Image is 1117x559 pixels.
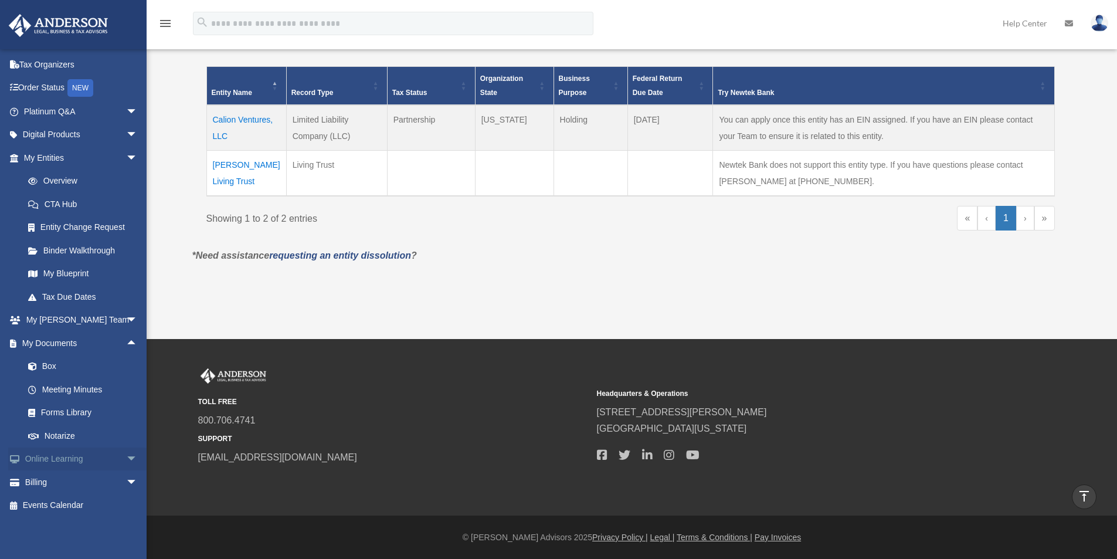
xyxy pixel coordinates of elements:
[16,216,150,239] a: Entity Change Request
[126,309,150,333] span: arrow_drop_down
[554,105,627,151] td: Holding
[16,378,155,401] a: Meeting Minutes
[8,146,150,170] a: My Entitiesarrow_drop_down
[8,53,155,76] a: Tax Organizers
[16,355,155,378] a: Box
[126,146,150,170] span: arrow_drop_down
[387,67,475,106] th: Tax Status: Activate to sort
[633,74,683,97] span: Federal Return Due Date
[627,67,713,106] th: Federal Return Due Date: Activate to sort
[198,415,256,425] a: 800.706.4741
[718,86,1036,100] div: Try Newtek Bank
[16,239,150,262] a: Binder Walkthrough
[1034,206,1055,231] a: Last
[206,151,286,197] td: [PERSON_NAME] Living Trust
[126,123,150,147] span: arrow_drop_down
[158,21,172,31] a: menu
[126,470,150,494] span: arrow_drop_down
[192,250,417,260] em: *Need assistance ?
[559,74,590,97] span: Business Purpose
[5,14,111,37] img: Anderson Advisors Platinum Portal
[755,533,801,542] a: Pay Invoices
[650,533,675,542] a: Legal |
[1091,15,1108,32] img: User Pic
[269,250,411,260] a: requesting an entity dissolution
[212,89,252,97] span: Entity Name
[206,105,286,151] td: Calion Ventures, LLC
[8,76,155,100] a: Order StatusNEW
[554,67,627,106] th: Business Purpose: Activate to sort
[713,67,1054,106] th: Try Newtek Bank : Activate to sort
[198,396,589,408] small: TOLL FREE
[198,452,357,462] a: [EMAIL_ADDRESS][DOMAIN_NAME]
[475,67,554,106] th: Organization State: Activate to sort
[198,368,269,384] img: Anderson Advisors Platinum Portal
[597,407,767,417] a: [STREET_ADDRESS][PERSON_NAME]
[1072,485,1096,509] a: vertical_align_top
[126,100,150,124] span: arrow_drop_down
[16,285,150,309] a: Tax Due Dates
[1077,489,1091,503] i: vertical_align_top
[977,206,996,231] a: Previous
[475,105,554,151] td: [US_STATE]
[392,89,427,97] span: Tax Status
[206,206,622,227] div: Showing 1 to 2 of 2 entries
[627,105,713,151] td: [DATE]
[597,424,747,433] a: [GEOGRAPHIC_DATA][US_STATE]
[126,331,150,355] span: arrow_drop_up
[16,170,144,193] a: Overview
[147,530,1117,545] div: © [PERSON_NAME] Advisors 2025
[198,433,589,445] small: SUPPORT
[126,448,150,472] span: arrow_drop_down
[286,67,387,106] th: Record Type: Activate to sort
[713,105,1054,151] td: You can apply once this entity has an EIN assigned. If you have an EIN please contact your Team t...
[480,74,523,97] span: Organization State
[957,206,977,231] a: First
[158,16,172,31] i: menu
[597,388,987,400] small: Headquarters & Operations
[8,448,155,471] a: Online Learningarrow_drop_down
[286,105,387,151] td: Limited Liability Company (LLC)
[387,105,475,151] td: Partnership
[8,309,155,332] a: My [PERSON_NAME] Teamarrow_drop_down
[996,206,1016,231] a: 1
[16,262,150,286] a: My Blueprint
[8,494,155,517] a: Events Calendar
[677,533,752,542] a: Terms & Conditions |
[67,79,93,97] div: NEW
[16,401,155,425] a: Forms Library
[8,331,155,355] a: My Documentsarrow_drop_up
[8,100,155,123] a: Platinum Q&Aarrow_drop_down
[16,424,155,448] a: Notarize
[1016,206,1034,231] a: Next
[16,192,150,216] a: CTA Hub
[206,67,286,106] th: Entity Name: Activate to invert sorting
[592,533,648,542] a: Privacy Policy |
[291,89,334,97] span: Record Type
[713,151,1054,197] td: Newtek Bank does not support this entity type. If you have questions please contact [PERSON_NAME]...
[8,123,155,147] a: Digital Productsarrow_drop_down
[8,470,155,494] a: Billingarrow_drop_down
[196,16,209,29] i: search
[286,151,387,197] td: Living Trust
